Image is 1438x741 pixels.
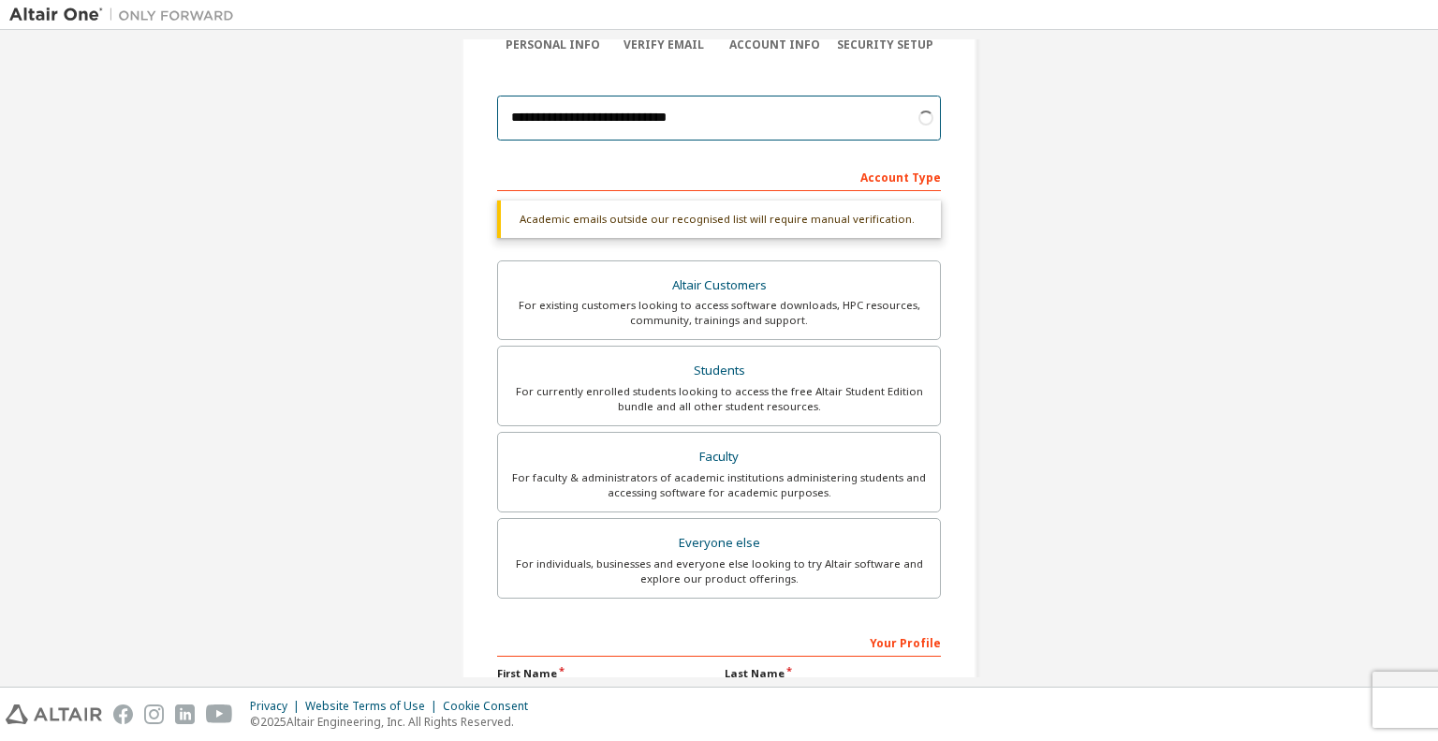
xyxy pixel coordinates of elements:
div: Academic emails outside our recognised list will require manual verification. [497,200,941,238]
div: Everyone else [509,530,929,556]
div: Faculty [509,444,929,470]
div: Altair Customers [509,273,929,299]
div: Your Profile [497,627,941,657]
div: Website Terms of Use [305,699,443,714]
label: Last Name [725,666,941,681]
div: Verify Email [609,37,720,52]
div: Cookie Consent [443,699,539,714]
img: facebook.svg [113,704,133,724]
div: For individuals, businesses and everyone else looking to try Altair software and explore our prod... [509,556,929,586]
div: For faculty & administrators of academic institutions administering students and accessing softwa... [509,470,929,500]
div: Students [509,358,929,384]
img: instagram.svg [144,704,164,724]
div: Account Info [719,37,830,52]
img: linkedin.svg [175,704,195,724]
img: Altair One [9,6,243,24]
div: Personal Info [497,37,609,52]
img: youtube.svg [206,704,233,724]
div: For currently enrolled students looking to access the free Altair Student Edition bundle and all ... [509,384,929,414]
p: © 2025 Altair Engineering, Inc. All Rights Reserved. [250,714,539,730]
label: First Name [497,666,713,681]
div: Privacy [250,699,305,714]
div: Account Type [497,161,941,191]
img: altair_logo.svg [6,704,102,724]
div: For existing customers looking to access software downloads, HPC resources, community, trainings ... [509,298,929,328]
div: Security Setup [830,37,942,52]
